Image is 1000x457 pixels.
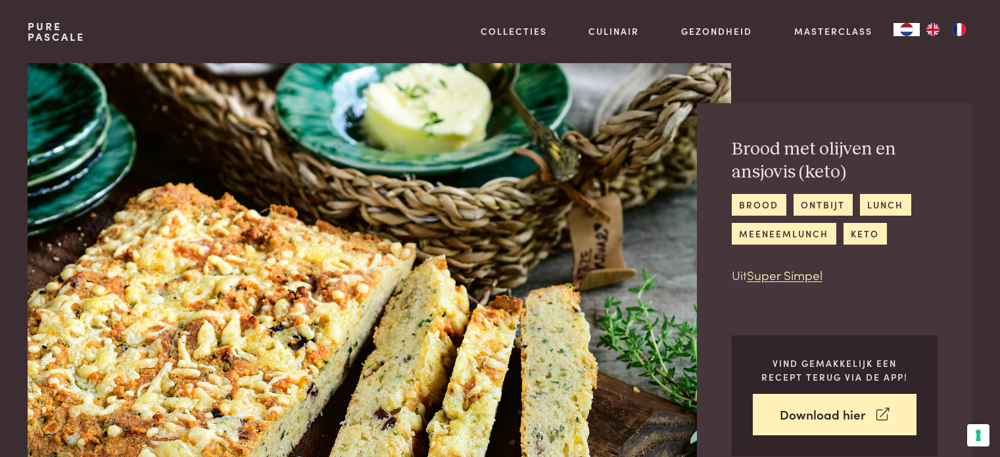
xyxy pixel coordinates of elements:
[753,394,917,435] a: Download hier
[732,194,786,216] a: brood
[920,23,946,36] a: EN
[946,23,972,36] a: FR
[794,194,853,216] a: ontbijt
[844,223,887,245] a: keto
[481,24,547,38] a: Collecties
[732,266,938,285] p: Uit
[920,23,972,36] ul: Language list
[860,194,911,216] a: lunch
[588,24,639,38] a: Culinair
[967,424,989,446] button: Uw voorkeuren voor toestemming voor trackingtechnologieën
[893,23,972,36] aside: Language selected: Nederlands
[753,356,917,383] p: Vind gemakkelijk een recept terug via de app!
[732,223,836,245] a: meeneemlunch
[732,138,938,183] h2: Brood met olijven en ansjovis (keto)
[794,24,872,38] a: Masterclass
[893,23,920,36] div: Language
[893,23,920,36] a: NL
[747,266,822,283] a: Super Simpel
[681,24,752,38] a: Gezondheid
[28,21,85,42] a: PurePascale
